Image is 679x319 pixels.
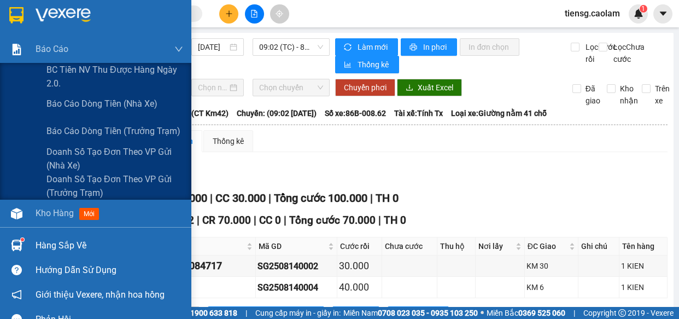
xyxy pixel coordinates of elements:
[528,240,567,252] span: ĐC Giao
[215,192,266,205] span: CC 30.000
[335,38,398,56] button: syncLàm mới
[478,240,513,252] span: Nơi lấy
[339,258,380,274] div: 30.000
[284,214,286,227] span: |
[190,309,237,317] strong: 1900 633 818
[616,83,642,107] span: Kho nhận
[270,4,289,24] button: aim
[257,259,335,273] div: SG2508140002
[259,79,323,96] span: Chọn chuyến
[609,41,646,65] span: Lọc Chưa cước
[274,192,367,205] span: Tổng cước 100.000
[237,107,317,119] span: Chuyến: (09:02 [DATE])
[641,5,645,13] span: 1
[526,281,577,293] div: KM 6
[409,43,419,52] span: printer
[46,63,183,90] span: BC Tiền NV thu được hàng ngày 2.0.
[337,237,382,256] th: Cước rồi
[11,289,22,300] span: notification
[658,9,668,19] span: caret-down
[289,214,376,227] span: Tổng cước 70.000
[376,192,399,205] span: TH 0
[518,309,565,317] strong: 0369 525 060
[36,42,68,56] span: Báo cáo
[335,79,395,96] button: Chuyển phơi
[378,214,381,227] span: |
[526,260,577,272] div: KM 30
[198,41,227,53] input: 14/08/2025
[339,280,380,295] div: 40.000
[219,4,238,24] button: plus
[423,41,448,53] span: In phơi
[210,192,213,205] span: |
[259,240,326,252] span: Mã GD
[11,265,22,275] span: question-circle
[406,84,413,92] span: download
[36,208,74,218] span: Kho hàng
[460,38,519,56] button: In đơn chọn
[397,79,462,96] button: downloadXuất Excel
[46,145,183,172] span: Doanh số tạo đơn theo VP gửi (nhà xe)
[79,208,99,220] span: mới
[358,41,389,53] span: Làm mới
[437,237,476,256] th: Thu hộ
[256,277,337,298] td: SG2508140004
[174,45,183,54] span: down
[653,4,672,24] button: caret-down
[21,238,24,241] sup: 1
[370,192,373,205] span: |
[335,56,399,73] button: bar-chartThống kê
[46,124,180,138] span: Báo cáo dòng tiền (trưởng trạm)
[225,10,233,18] span: plus
[640,5,647,13] sup: 1
[401,38,457,56] button: printerIn phơi
[581,83,605,107] span: Đã giao
[358,59,390,71] span: Thống kê
[268,192,271,205] span: |
[197,214,200,227] span: |
[344,61,353,69] span: bar-chart
[573,307,575,319] span: |
[259,39,323,55] span: 09:02 (TC) - 86B-008.62
[11,44,22,55] img: solution-icon
[634,9,643,19] img: icon-new-feature
[255,307,341,319] span: Cung cấp máy in - giấy in:
[378,309,478,317] strong: 0708 023 035 - 0935 103 250
[487,307,565,319] span: Miền Bắc
[481,311,484,315] span: ⚪️
[621,260,665,272] div: 1 KIEN
[213,135,244,147] div: Thống kê
[619,237,668,256] th: Tên hàng
[254,214,256,227] span: |
[9,7,24,24] img: logo-vxr
[651,83,674,107] span: Trên xe
[250,10,258,18] span: file-add
[556,7,629,20] span: tiensg.caolam
[418,82,453,94] span: Xuất Excel
[11,208,22,219] img: warehouse-icon
[343,307,478,319] span: Miền Nam
[578,237,619,256] th: Ghi chú
[384,214,406,227] span: TH 0
[36,288,165,301] span: Giới thiệu Vexere, nhận hoa hồng
[11,240,22,251] img: warehouse-icon
[618,309,626,317] span: copyright
[394,107,443,119] span: Tài xế: Tính Tx
[451,107,547,119] span: Loại xe: Giường nằm 41 chỗ
[259,214,281,227] span: CC 0
[581,41,618,65] span: Lọc Cước rồi
[245,307,247,319] span: |
[46,172,183,200] span: Doanh số tạo đơn theo VP gửi (trưởng trạm)
[257,281,335,294] div: SG2508140004
[621,281,665,293] div: 1 KIEN
[325,107,386,119] span: Số xe: 86B-008.62
[202,214,251,227] span: CR 70.000
[46,97,157,111] span: Báo cáo dòng tiền (nhà xe)
[256,256,337,277] td: SG2508140002
[36,237,183,254] div: Hàng sắp về
[276,10,283,18] span: aim
[36,262,183,279] div: Hướng dẫn sử dụng
[245,4,264,24] button: file-add
[198,82,227,94] input: Chọn ngày
[344,43,353,52] span: sync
